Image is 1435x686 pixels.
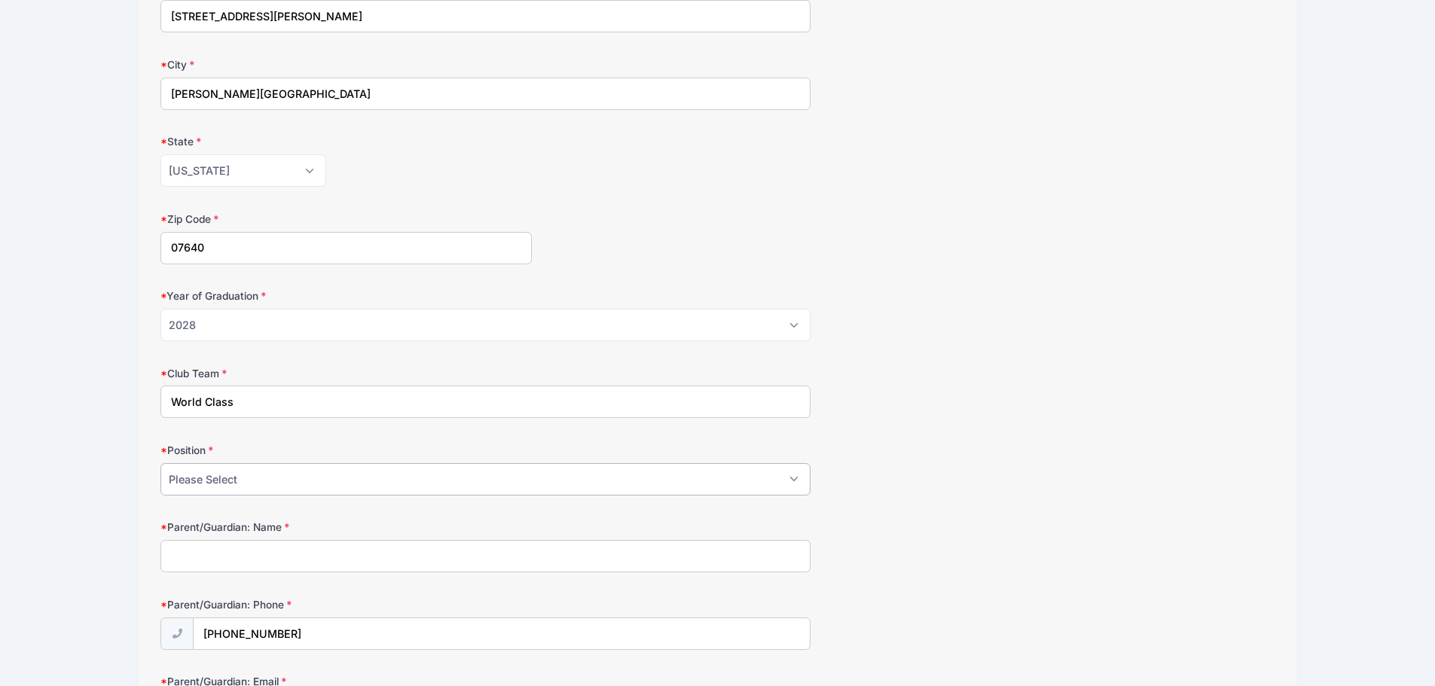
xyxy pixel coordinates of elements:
label: Zip Code [160,212,532,227]
label: Year of Graduation [160,288,532,303]
input: (xxx) xxx-xxxx [193,617,811,650]
label: Parent/Guardian: Phone [160,597,532,612]
label: City [160,57,532,72]
label: Club Team [160,366,532,381]
label: Parent/Guardian: Name [160,520,532,535]
input: xxxxx [160,232,532,264]
label: Position [160,443,532,458]
label: State [160,134,532,149]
